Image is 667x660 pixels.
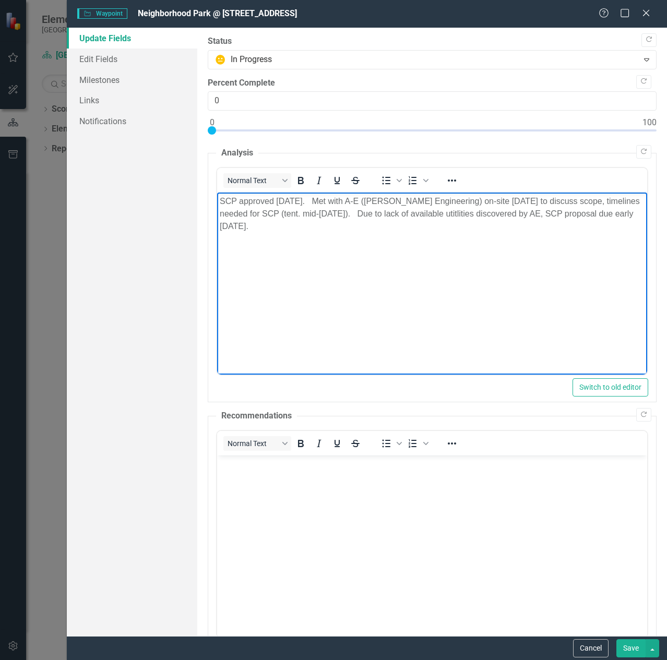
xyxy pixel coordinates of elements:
div: Bullet list [377,436,403,451]
button: Italic [310,436,328,451]
div: Numbered list [404,436,430,451]
button: Cancel [573,639,609,657]
legend: Recommendations [216,410,297,422]
a: Notifications [67,111,197,131]
a: Links [67,90,197,111]
button: Underline [328,436,346,451]
button: Block Normal Text [223,173,291,188]
button: Reveal or hide additional toolbar items [443,436,461,451]
span: Normal Text [228,176,279,185]
a: Update Fields [67,28,197,49]
a: Edit Fields [67,49,197,69]
button: Save [616,639,646,657]
button: Strikethrough [347,436,364,451]
button: Underline [328,173,346,188]
span: Neighborhood Park @ [STREET_ADDRESS] [138,8,297,18]
span: Normal Text [228,439,279,448]
button: Italic [310,173,328,188]
div: Numbered list [404,173,430,188]
a: Milestones [67,69,197,90]
div: Bullet list [377,173,403,188]
button: Bold [292,436,309,451]
button: Block Normal Text [223,436,291,451]
button: Bold [292,173,309,188]
label: Status [208,35,657,47]
button: Strikethrough [347,173,364,188]
legend: Analysis [216,147,258,159]
iframe: Rich Text Area [217,193,647,375]
label: Percent Complete [208,77,657,89]
iframe: Rich Text Area [217,455,647,638]
button: Switch to old editor [573,378,648,397]
button: Reveal or hide additional toolbar items [443,173,461,188]
span: Waypoint [77,8,127,19]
